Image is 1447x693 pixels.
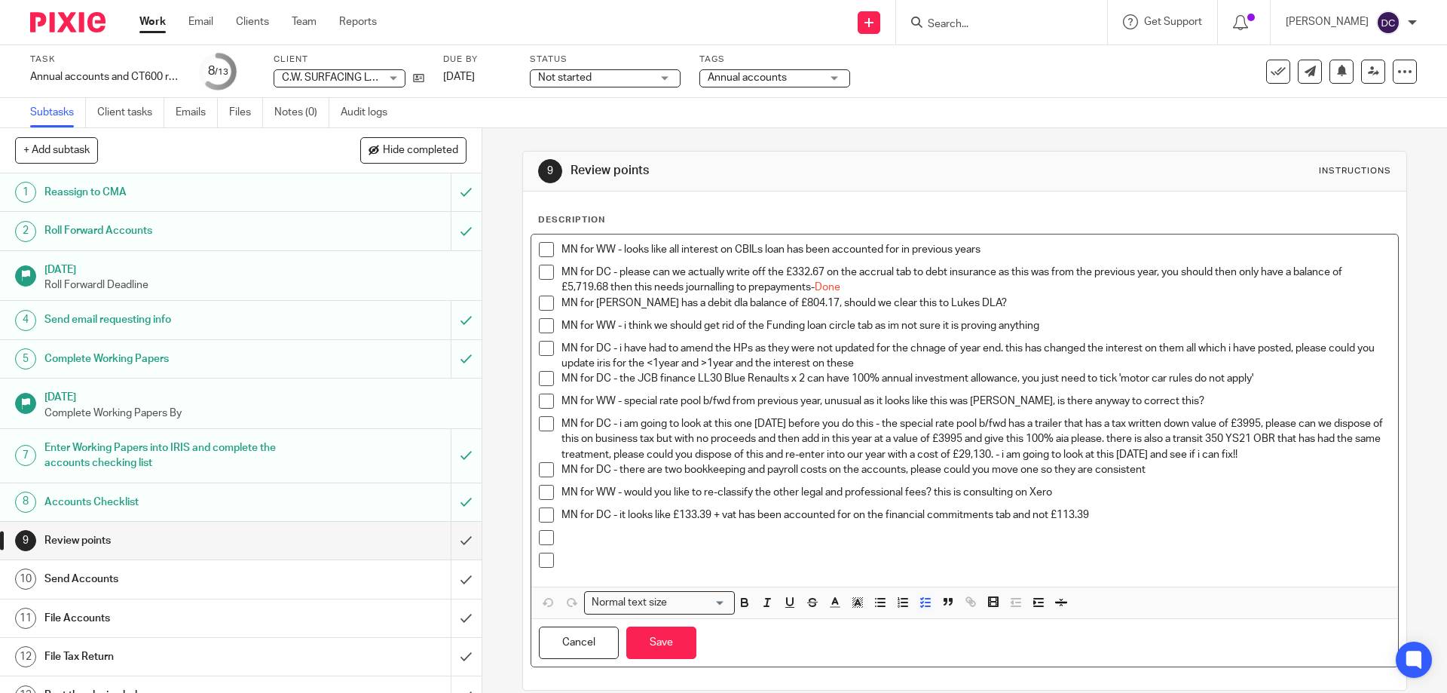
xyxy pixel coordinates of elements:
div: 9 [15,530,36,551]
span: Not started [538,72,592,83]
div: 8 [208,63,228,80]
h1: File Accounts [44,607,305,630]
span: Get Support [1144,17,1202,27]
h1: Complete Working Papers [44,348,305,370]
h1: Review points [44,529,305,552]
span: Done [815,282,840,293]
a: Files [229,98,263,127]
h1: [DATE] [44,386,467,405]
div: 4 [15,310,36,331]
h1: Enter Working Papers into IRIS and complete the accounts checking list [44,437,305,475]
h1: Roll Forward Accounts [44,219,305,242]
input: Search for option [671,595,726,611]
div: 8 [15,492,36,513]
p: MN for WW - would you like to re-classify the other legal and professional fees? this is consulti... [561,485,1390,500]
h1: Reassign to CMA [44,181,305,204]
h1: [DATE] [44,259,467,278]
label: Due by [443,54,511,66]
a: Team [292,14,317,29]
button: Save [626,627,696,659]
p: MN for [PERSON_NAME] has a debit dla balance of £804.17, should we clear this to Lukes DLA? [561,296,1390,311]
div: 7 [15,445,36,466]
div: Annual accounts and CT600 return [30,69,181,84]
label: Client [274,54,424,66]
label: Task [30,54,181,66]
div: 9 [538,159,562,183]
div: 1 [15,182,36,203]
p: MN for DC - the JCB finance LL30 Blue Renaults x 2 can have 100% annual investment allowance, you... [561,371,1390,386]
p: MN for WW - i think we should get rid of the Funding loan circle tab as im not sure it is proving... [561,318,1390,333]
p: MN for DC - please can we actually write off the £332.67 on the accrual tab to debt insurance as ... [561,265,1390,296]
p: Complete Working Papers By [44,406,467,421]
span: Hide completed [383,145,458,157]
div: 11 [15,608,36,629]
h1: Send Accounts [44,568,305,590]
label: Tags [699,54,850,66]
a: Clients [236,14,269,29]
a: Emails [176,98,218,127]
p: MN for DC - it looks like £133.39 + vat has been accounted for on the financial commitments tab a... [561,507,1390,523]
span: C.W. SURFACING LTD. [282,72,384,83]
input: Search [926,18,1062,32]
div: 12 [15,646,36,667]
span: Normal text size [588,595,670,611]
h1: Review points [571,163,997,179]
p: Description [538,214,605,226]
div: Instructions [1319,165,1391,177]
p: MN for WW - looks like all interest on CBILs loan has been accounted for in previous years [561,242,1390,257]
img: Pixie [30,12,106,32]
p: [PERSON_NAME] [1286,14,1369,29]
p: MN for WW - special rate pool b/fwd from previous year, unusual as it looks like this was [PERSON... [561,394,1390,409]
p: MN for DC - i am going to look at this one [DATE] before you do this - the special rate pool b/fw... [561,416,1390,462]
h1: Accounts Checklist [44,491,305,514]
div: Search for option [584,591,735,615]
span: Annual accounts [708,72,787,83]
h1: Send email requesting info [44,308,305,331]
h1: File Tax Return [44,645,305,668]
p: MN for DC - i have had to amend the HPs as they were not updated for the chnage of year end. this... [561,341,1390,372]
button: Hide completed [360,137,467,163]
a: Reports [339,14,377,29]
div: 2 [15,221,36,242]
a: Client tasks [97,98,164,127]
div: 10 [15,569,36,590]
a: Email [188,14,213,29]
p: Roll Forwardl Deadline [44,278,467,293]
img: svg%3E [1376,11,1400,35]
button: Cancel [539,627,619,659]
span: [DATE] [443,72,475,82]
a: Subtasks [30,98,86,127]
button: + Add subtask [15,137,98,163]
small: /13 [215,68,228,76]
a: Notes (0) [274,98,329,127]
a: Audit logs [341,98,399,127]
a: Work [139,14,166,29]
p: MN for DC - there are two bookkeeping and payroll costs on the accounts, please could you move on... [561,462,1390,477]
div: 5 [15,348,36,369]
label: Status [530,54,681,66]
